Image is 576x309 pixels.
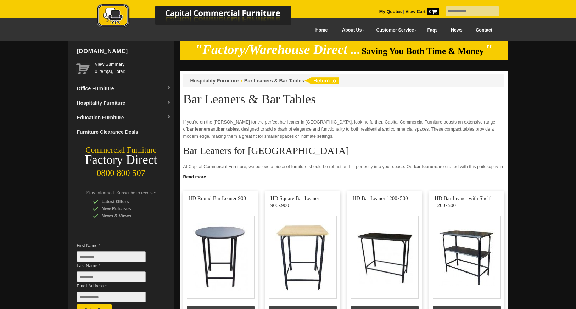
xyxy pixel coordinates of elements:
[74,96,174,110] a: Hospitality Furnituredropdown
[427,8,439,15] span: 0
[362,46,484,56] span: Saving You Both Time & Money
[68,165,174,178] div: 0800 800 507
[240,77,242,84] li: ›
[218,127,239,132] strong: bar tables
[485,42,492,57] em: "
[77,282,156,290] span: Email Address *
[444,22,469,38] a: News
[74,125,174,139] a: Furniture Clearance Deals
[93,198,160,205] div: Latest Offers
[183,163,504,191] p: At Capital Commercial Furniture, we believe a piece of furniture should be robust and fit perfect...
[167,115,171,119] img: dropdown
[74,41,174,62] div: [DOMAIN_NAME]
[404,9,438,14] a: View Cart0
[187,127,211,132] strong: bar leaners
[68,155,174,165] div: Factory Direct
[95,61,171,68] a: View Summary
[180,172,508,181] a: Click to read more
[86,190,114,195] span: Stay Informed
[77,262,156,269] span: Last Name *
[77,4,325,32] a: Capital Commercial Furniture Logo
[77,292,146,302] input: Email Address *
[195,42,360,57] em: "Factory/Warehouse Direct ...
[304,77,339,84] img: return to
[244,78,304,84] a: Bar Leaners & Bar Tables
[74,81,174,96] a: Office Furnituredropdown
[68,145,174,155] div: Commercial Furniture
[183,119,504,140] p: If you're on the [PERSON_NAME] for the perfect bar leaner in [GEOGRAPHIC_DATA], look no further. ...
[334,22,368,38] a: About Us
[183,92,504,106] h1: Bar Leaners & Bar Tables
[379,9,402,14] a: My Quotes
[167,86,171,90] img: dropdown
[368,22,420,38] a: Customer Service
[469,22,499,38] a: Contact
[77,4,325,29] img: Capital Commercial Furniture Logo
[77,242,156,249] span: First Name *
[183,145,504,156] h2: Bar Leaners for [GEOGRAPHIC_DATA]
[406,9,439,14] strong: View Cart
[74,110,174,125] a: Education Furnituredropdown
[77,271,146,282] input: Last Name *
[95,61,171,74] span: 0 item(s), Total:
[190,78,239,84] a: Hospitality Furniture
[93,205,160,212] div: New Releases
[93,212,160,219] div: News & Views
[77,251,146,262] input: First Name *
[414,164,438,169] strong: bar leaners
[116,190,156,195] span: Subscribe to receive:
[167,101,171,105] img: dropdown
[421,22,444,38] a: Faqs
